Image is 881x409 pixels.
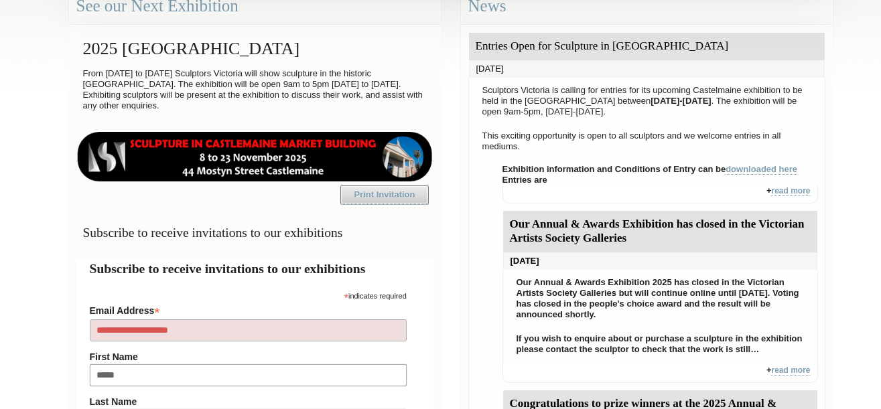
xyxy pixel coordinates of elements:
strong: Exhibition information and Conditions of Entry can be [502,164,798,175]
a: read more [771,365,810,376]
div: [DATE] [503,252,817,270]
div: Our Annual & Awards Exhibition has closed in the Victorian Artists Society Galleries [503,211,817,252]
div: indicates required [90,289,407,301]
a: Print Invitation [340,185,429,204]
div: [DATE] [469,60,825,78]
div: + [502,365,818,383]
p: From [DATE] to [DATE] Sculptors Victoria will show sculpture in the historic [GEOGRAPHIC_DATA]. T... [76,65,433,114]
h2: Subscribe to receive invitations to our exhibitions [90,259,420,278]
h3: Subscribe to receive invitations to our exhibitions [76,220,433,246]
a: read more [771,186,810,196]
label: Email Address [90,301,407,317]
label: Last Name [90,396,407,407]
div: + [502,185,818,203]
p: This exciting opportunity is open to all sculptors and we welcome entries in all mediums. [476,127,818,155]
strong: [DATE]-[DATE] [651,96,711,106]
a: downloaded here [726,164,797,175]
h2: 2025 [GEOGRAPHIC_DATA] [76,32,433,65]
p: If you wish to enquire about or purchase a sculpture in the exhibition please contact the sculpto... [510,330,811,358]
label: First Name [90,351,407,362]
div: Entries Open for Sculpture in [GEOGRAPHIC_DATA] [469,33,825,60]
p: Our Annual & Awards Exhibition 2025 has closed in the Victorian Artists Society Galleries but wil... [510,274,811,323]
p: Sculptors Victoria is calling for entries for its upcoming Castelmaine exhibition to be held in t... [476,82,818,120]
img: castlemaine-ldrbd25v2.png [76,132,433,181]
